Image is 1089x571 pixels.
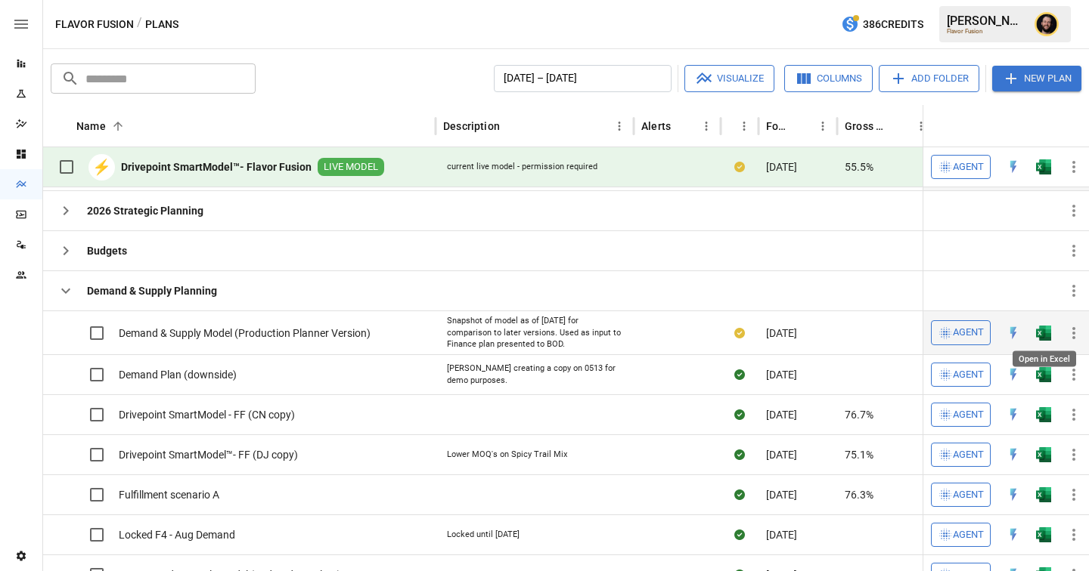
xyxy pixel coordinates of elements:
span: 76.3% [845,487,873,502]
div: [DATE] [759,354,837,394]
span: 76.7% [845,407,873,422]
img: excel-icon.76473adf.svg [1036,527,1051,542]
span: LIVE MODEL [318,160,384,174]
div: Sync complete [734,407,745,422]
img: excel-icon.76473adf.svg [1036,326,1051,341]
b: 2026 Strategic Planning [87,203,203,218]
div: Description [443,120,500,132]
div: [DATE] [759,514,837,554]
button: Description column menu [609,116,630,137]
span: 55.5% [845,159,873,174]
div: [DATE] [759,474,837,514]
img: excel-icon.76473adf.svg [1036,487,1051,502]
button: Sort [1068,116,1089,137]
button: Flavor Fusion [55,15,134,34]
img: quick-edit-flash.b8aec18c.svg [1006,326,1021,341]
div: Snapshot of model as of [DATE] for comparison to later versions. Used as input to Finance plan pr... [447,315,622,350]
div: Your plan has changes in Excel that are not reflected in the Drivepoint Data Warehouse, select "S... [734,159,745,174]
div: / [137,15,142,34]
div: Open in Excel [1036,159,1051,174]
img: Ciaran Nugent [1035,12,1059,36]
div: Sync complete [734,487,745,502]
button: Agent [931,443,991,467]
div: Open in Excel [1036,447,1051,462]
div: Open in Quick Edit [1006,487,1021,502]
button: Agent [931,403,991,427]
img: quick-edit-flash.b8aec18c.svg [1006,487,1021,502]
button: Sort [501,116,523,137]
img: excel-icon.76473adf.svg [1036,367,1051,382]
button: Sort [721,116,743,137]
div: Gross Margin [845,120,888,132]
span: Drivepoint SmartModel™- FF (DJ copy) [119,447,298,462]
button: Agent [931,320,991,344]
div: [DATE] [759,394,837,434]
button: Ciaran Nugent [1025,3,1068,45]
span: 75.1% [845,447,873,462]
span: Demand & Supply Model (Production Planner Version) [119,326,371,341]
div: Open in Quick Edit [1006,159,1021,174]
div: Open in Quick Edit [1006,326,1021,341]
div: Open in Excel [1013,351,1076,367]
div: Open in Excel [1036,326,1051,341]
span: Fulfillment scenario A [119,487,219,502]
b: Budgets [87,243,127,258]
span: 386 Credits [863,15,923,34]
div: Sync complete [734,367,745,382]
button: Visualize [684,65,774,92]
div: Your plan has changes in Excel that are not reflected in the Drivepoint Data Warehouse, select "S... [734,326,745,341]
div: Sync complete [734,447,745,462]
div: ⚡ [88,154,115,181]
div: Flavor Fusion [947,28,1025,35]
span: Agent [953,324,984,341]
button: Agent [931,363,991,387]
div: Forecast start [766,120,790,132]
div: Open in Quick Edit [1006,527,1021,542]
span: Agent [953,366,984,384]
button: Status column menu [734,116,755,137]
button: Add Folder [879,65,979,92]
button: Agent [931,483,991,507]
span: Agent [953,526,984,544]
span: Agent [953,406,984,424]
button: Agent [931,523,991,547]
img: quick-edit-flash.b8aec18c.svg [1006,159,1021,174]
div: current live model - permission required [447,161,597,173]
button: Agent [931,155,991,179]
div: [PERSON_NAME] [947,14,1025,28]
div: Locked until [DATE] [447,529,520,541]
div: Lower MOQ's on Spicy Trail Mix [447,449,567,461]
div: Open in Excel [1036,367,1051,382]
b: Demand & Supply Planning [87,283,217,298]
div: Open in Excel [1036,407,1051,422]
div: [DATE] [759,310,837,354]
div: Sync complete [734,527,745,542]
div: Alerts [641,120,671,132]
button: New Plan [992,66,1081,91]
button: Alerts column menu [696,116,717,137]
span: Agent [953,446,984,464]
div: [PERSON_NAME] creating a copy on 0513 for demo purposes. [447,363,622,386]
img: excel-icon.76473adf.svg [1036,159,1051,174]
button: Sort [107,116,129,137]
div: Open in Excel [1036,527,1051,542]
b: Drivepoint SmartModel™- Flavor Fusion [121,159,312,174]
img: quick-edit-flash.b8aec18c.svg [1006,447,1021,462]
button: Sort [672,116,693,137]
img: quick-edit-flash.b8aec18c.svg [1006,407,1021,422]
div: [DATE] [759,147,837,187]
button: Sort [889,116,911,137]
div: [DATE] [759,434,837,474]
span: Drivepoint SmartModel - FF (CN copy) [119,407,295,422]
button: Sort [791,116,812,137]
img: excel-icon.76473adf.svg [1036,407,1051,422]
span: Agent [953,486,984,504]
div: Name [76,120,106,132]
img: excel-icon.76473adf.svg [1036,447,1051,462]
img: quick-edit-flash.b8aec18c.svg [1006,367,1021,382]
span: Demand Plan (downside) [119,367,237,382]
span: Locked F4 - Aug Demand [119,527,235,542]
span: Agent [953,159,984,176]
div: Open in Quick Edit [1006,407,1021,422]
